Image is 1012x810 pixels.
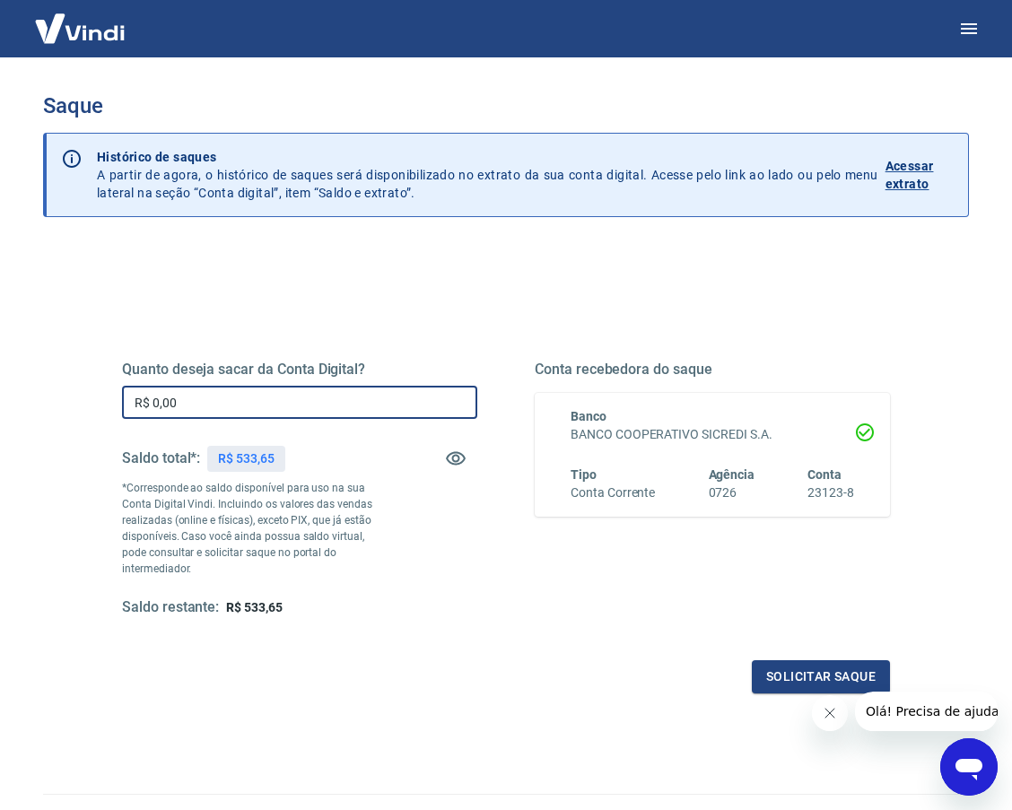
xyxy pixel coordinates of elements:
iframe: Botão para abrir a janela de mensagens [940,738,998,796]
iframe: Fechar mensagem [812,695,848,731]
p: Acessar extrato [885,157,954,193]
h3: Saque [43,93,969,118]
h6: 0726 [709,483,755,502]
span: Agência [709,467,755,482]
button: Solicitar saque [752,660,890,693]
span: Olá! Precisa de ajuda? [11,13,151,27]
iframe: Mensagem da empresa [855,692,998,731]
p: Histórico de saques [97,148,878,166]
p: *Corresponde ao saldo disponível para uso na sua Conta Digital Vindi. Incluindo os valores das ve... [122,480,388,577]
h6: Conta Corrente [571,483,655,502]
p: R$ 533,65 [218,449,275,468]
h6: 23123-8 [807,483,854,502]
p: A partir de agora, o histórico de saques será disponibilizado no extrato da sua conta digital. Ac... [97,148,878,202]
a: Acessar extrato [885,148,954,202]
span: Banco [571,409,606,423]
h5: Quanto deseja sacar da Conta Digital? [122,361,477,379]
img: Vindi [22,1,138,56]
span: Tipo [571,467,597,482]
h5: Conta recebedora do saque [535,361,890,379]
h5: Saldo restante: [122,598,219,617]
span: Conta [807,467,842,482]
span: R$ 533,65 [226,600,283,614]
h5: Saldo total*: [122,449,200,467]
h6: BANCO COOPERATIVO SICREDI S.A. [571,425,854,444]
